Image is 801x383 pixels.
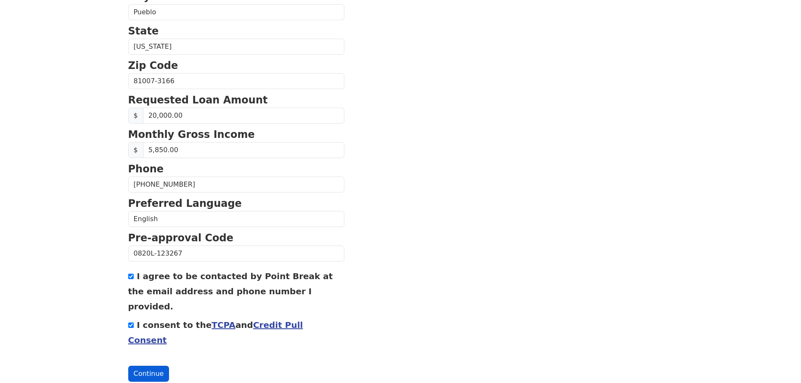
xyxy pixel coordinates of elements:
[128,163,164,175] strong: Phone
[128,232,234,244] strong: Pre-approval Code
[128,366,169,382] button: Continue
[128,177,344,193] input: Phone
[128,25,159,37] strong: State
[128,73,344,89] input: Zip Code
[211,320,235,330] a: TCPA
[143,108,344,124] input: Requested Loan Amount
[128,94,268,106] strong: Requested Loan Amount
[128,142,143,158] span: $
[128,108,143,124] span: $
[128,60,178,71] strong: Zip Code
[128,198,242,209] strong: Preferred Language
[128,4,344,20] input: City
[128,271,333,312] label: I agree to be contacted by Point Break at the email address and phone number I provided.
[128,127,344,142] p: Monthly Gross Income
[128,246,344,261] input: Pre-approval Code
[143,142,344,158] input: Monthly Gross Income
[128,320,303,345] label: I consent to the and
